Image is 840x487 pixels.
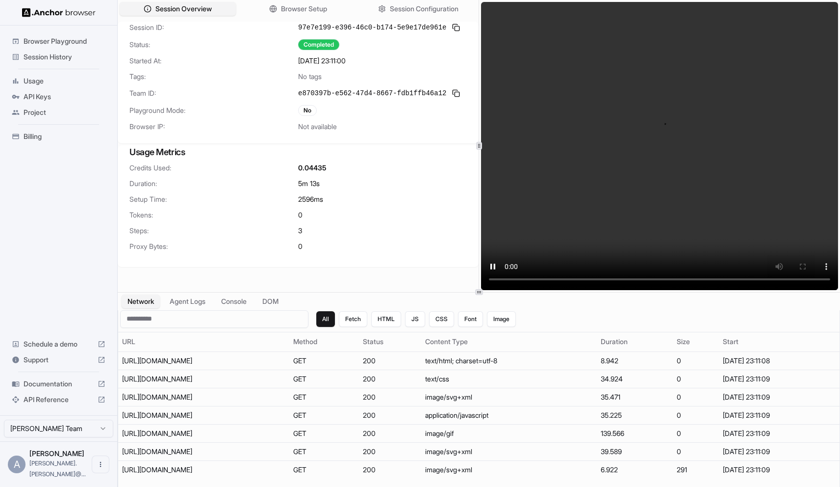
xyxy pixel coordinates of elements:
button: Console [215,295,253,308]
button: All [316,311,335,327]
span: Usage [24,76,105,86]
td: image/svg+xml [421,442,596,460]
td: 39.589 [597,442,673,460]
span: Browser Playground [24,36,105,46]
td: 6.922 [597,460,673,479]
span: Session History [24,52,105,62]
div: Browser Playground [8,33,109,49]
span: [DATE] 23:11:00 [298,56,346,66]
span: 2596 ms [298,194,323,204]
td: GET [289,442,359,460]
td: [DATE] 23:11:09 [719,442,840,460]
td: GET [289,424,359,442]
td: 291 [673,460,719,479]
span: 0 [298,242,303,251]
td: 200 [359,352,421,370]
span: Session Overview [155,4,212,14]
span: Playground Mode: [129,106,298,115]
td: 200 [359,424,421,442]
span: No tags [298,72,322,81]
td: GET [289,406,359,424]
td: [DATE] 23:11:09 [719,406,840,424]
td: GET [289,460,359,479]
div: Documentation [8,376,109,392]
button: CSS [429,311,454,327]
td: 0 [673,406,719,424]
span: Andrew Grealy [29,449,84,458]
div: Project [8,105,109,120]
td: image/gif [421,424,596,442]
div: https://news.ycombinator.com/y18.svg [122,465,269,475]
td: 0 [673,370,719,388]
td: 0 [673,424,719,442]
td: image/svg+xml [421,388,596,406]
span: andrew.grealy@armis.com [29,460,86,478]
div: https://news.ycombinator.com/y18.svg [122,392,269,402]
span: 0 [298,210,303,220]
td: 34.924 [597,370,673,388]
td: 139.566 [597,424,673,442]
td: 8.942 [597,352,673,370]
div: Duration [601,337,669,347]
span: 97e7e199-e396-46c0-b174-5e9e17de961e [298,23,446,32]
td: [DATE] 23:11:09 [719,388,840,406]
td: GET [289,370,359,388]
div: Support [8,352,109,368]
span: Steps: [129,226,298,236]
span: Browser IP: [129,122,298,132]
td: 0 [673,352,719,370]
span: 5m 13s [298,179,320,189]
td: [DATE] 23:11:09 [719,424,840,442]
td: text/css [421,370,596,388]
div: https://news.ycombinator.com/ [122,356,269,366]
span: Documentation [24,379,94,389]
td: 35.225 [597,406,673,424]
div: https://news.ycombinator.com/s.gif [122,429,269,438]
button: JS [405,311,425,327]
span: Schedule a demo [24,339,94,349]
div: API Reference [8,392,109,407]
div: No [298,105,317,116]
div: Session History [8,49,109,65]
img: Anchor Logo [22,8,96,17]
div: Start [723,337,836,347]
td: [DATE] 23:11:08 [719,352,840,370]
span: e870397b-e562-47d4-8667-fdb1ffb46a12 [298,88,446,98]
span: Support [24,355,94,365]
button: HTML [371,311,401,327]
td: image/svg+xml [421,460,596,479]
div: Completed [298,39,339,50]
div: Method [293,337,355,347]
td: 200 [359,388,421,406]
td: GET [289,388,359,406]
td: [DATE] 23:11:09 [719,460,840,479]
td: 200 [359,442,421,460]
div: Size [677,337,715,347]
td: 0 [673,388,719,406]
h3: Usage Metrics [129,145,467,159]
td: application/javascript [421,406,596,424]
td: 200 [359,406,421,424]
button: Image [487,311,516,327]
span: Tokens: [129,210,298,220]
td: 200 [359,370,421,388]
div: https://news.ycombinator.com/hn.js?dundzI4KBTo5MKIo9Zw5 [122,410,269,420]
td: 35.471 [597,388,673,406]
td: [DATE] 23:11:09 [719,370,840,388]
div: https://news.ycombinator.com/triangle.svg [122,447,269,457]
div: Content Type [425,337,592,347]
div: https://news.ycombinator.com/news.css?dundzI4KBTo5MKIo9Zw5 [122,374,269,384]
button: Agent Logs [164,295,211,308]
button: Fetch [339,311,367,327]
div: Schedule a demo [8,336,109,352]
button: Open menu [92,456,109,473]
span: 0.04435 [298,163,326,173]
span: Tags: [129,72,298,81]
span: Session Configuration [390,4,458,14]
div: API Keys [8,89,109,105]
span: Setup Time: [129,194,298,204]
div: URL [122,337,285,347]
span: Billing [24,132,105,141]
div: Usage [8,73,109,89]
span: Status: [129,40,298,50]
